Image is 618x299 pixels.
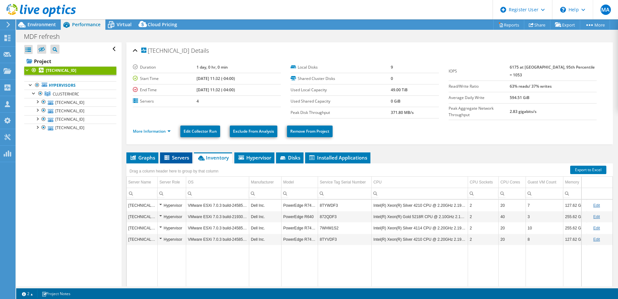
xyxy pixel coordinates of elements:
[158,200,186,211] td: Column Server Role, Value Hypervisor
[141,48,189,54] span: [TECHNICAL_ID]
[563,222,587,234] td: Column Memory, Value 255.62 GiB
[291,109,391,116] label: Peak Disk Throughput
[372,188,468,199] td: Column CPU, Filter cell
[127,188,158,199] td: Column Server Name, Filter cell
[601,5,611,15] span: MA
[282,200,318,211] td: Column Model, Value PowerEdge R740xd
[563,200,587,211] td: Column Memory, Value 127.62 GiB
[510,83,552,89] b: 63% reads/ 37% writes
[287,126,333,137] a: Remove From Project
[318,211,372,222] td: Column Service Tag Serial Number, Value 872QDF3
[158,211,186,222] td: Column Server Role, Value Hypervisor
[191,47,209,54] span: Details
[593,203,600,208] a: Edit
[580,20,610,30] a: More
[318,188,372,199] td: Column Service Tag Serial Number, Filter cell
[159,202,184,209] div: Hypervisor
[391,76,393,81] b: 0
[372,177,468,188] td: CPU Column
[563,177,587,188] td: Memory Column
[249,177,282,188] td: Manufacturer Column
[188,178,193,186] div: OS
[24,124,116,132] a: [TECHNICAL_ID]
[159,213,184,221] div: Hypervisor
[186,234,249,245] td: Column OS, Value VMware ESXi 7.0.3 build-24585291
[133,98,197,105] label: Servers
[291,87,391,93] label: Used Local Capacity
[468,200,499,211] td: Column CPU Sockets, Value 2
[499,222,526,234] td: Column CPU Cores, Value 20
[282,234,318,245] td: Column Model, Value PowerEdge R740xd
[53,91,79,97] span: CLUSTERHERC
[197,64,228,70] b: 1 day, 0 hr, 0 min
[158,234,186,245] td: Column Server Role, Value Hypervisor
[133,128,171,134] a: More Information
[372,234,468,245] td: Column CPU, Value Intel(R) Xeon(R) Silver 4210 CPU @ 2.20GHz 2.19 GHz
[159,178,180,186] div: Server Role
[372,200,468,211] td: Column CPU, Value Intel(R) Xeon(R) Silver 4210 CPU @ 2.20GHz 2.19 GHz
[320,178,366,186] div: Service Tag Serial Number
[468,222,499,234] td: Column CPU Sockets, Value 2
[238,154,271,161] span: Hypervisor
[24,56,116,66] a: Project
[230,126,277,137] a: Exclude From Analysis
[526,188,563,199] td: Column Guest VM Count, Filter cell
[510,109,537,114] b: 2.83 gigabits/s
[493,20,524,30] a: Reports
[526,234,563,245] td: Column Guest VM Count, Value 8
[318,177,372,188] td: Service Tag Serial Number Column
[186,222,249,234] td: Column OS, Value VMware ESXi 7.0.3 build-24585291
[24,66,116,75] a: [TECHNICAL_ID]
[563,234,587,245] td: Column Memory, Value 127.62 GiB
[318,222,372,234] td: Column Service Tag Serial Number, Value 7WHM1S2
[282,211,318,222] td: Column Model, Value PowerEdge R640
[133,64,197,71] label: Duration
[468,211,499,222] td: Column CPU Sockets, Value 2
[37,290,75,298] a: Project Notes
[127,211,158,222] td: Column Server Name, Value 10.44.115.43
[133,87,197,93] label: End Time
[249,200,282,211] td: Column Manufacturer, Value Dell Inc.
[593,237,600,242] a: Edit
[499,200,526,211] td: Column CPU Cores, Value 20
[127,200,158,211] td: Column Server Name, Value 10.44.115.27
[251,178,274,186] div: Manufacturer
[186,200,249,211] td: Column OS, Value VMware ESXi 7.0.3 build-24585291
[24,115,116,124] a: [TECHNICAL_ID]
[130,154,155,161] span: Graphs
[565,178,579,186] div: Memory
[499,211,526,222] td: Column CPU Cores, Value 40
[468,188,499,199] td: Column CPU Sockets, Filter cell
[158,188,186,199] td: Column Server Role, Filter cell
[117,21,132,28] span: Virtual
[127,177,158,188] td: Server Name Column
[17,290,37,298] a: 2
[499,177,526,188] td: CPU Cores Column
[283,178,294,186] div: Model
[570,166,606,174] a: Export to Excel
[391,98,400,104] b: 0 GiB
[391,110,414,115] b: 371.80 MB/s
[449,105,510,118] label: Peak Aggregate Network Throughput
[148,21,177,28] span: Cloud Pricing
[163,154,189,161] span: Servers
[158,177,186,188] td: Server Role Column
[282,177,318,188] td: Model Column
[563,188,587,199] td: Column Memory, Filter cell
[500,178,520,186] div: CPU Cores
[499,188,526,199] td: Column CPU Cores, Filter cell
[249,188,282,199] td: Column Manufacturer, Filter cell
[21,33,70,40] h1: MDF refresh
[180,126,220,137] a: Edit Collector Run
[279,154,300,161] span: Disks
[27,21,56,28] span: Environment
[291,98,391,105] label: Used Shared Capacity
[127,234,158,245] td: Column Server Name, Value 10.44.115.30
[510,64,595,78] b: 6175 at [GEOGRAPHIC_DATA], 95th Percentile = 1053
[186,211,249,222] td: Column OS, Value VMware ESXi 7.0.3 build-21930508
[197,87,235,93] b: [DATE] 11:32 (-04:00)
[282,222,318,234] td: Column Model, Value PowerEdge R740xd
[372,211,468,222] td: Column CPU, Value Intel(R) Xeon(R) Gold 5218R CPU @ 2.10GHz 2.10 GHz
[24,106,116,115] a: [TECHNICAL_ID]
[526,200,563,211] td: Column Guest VM Count, Value 7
